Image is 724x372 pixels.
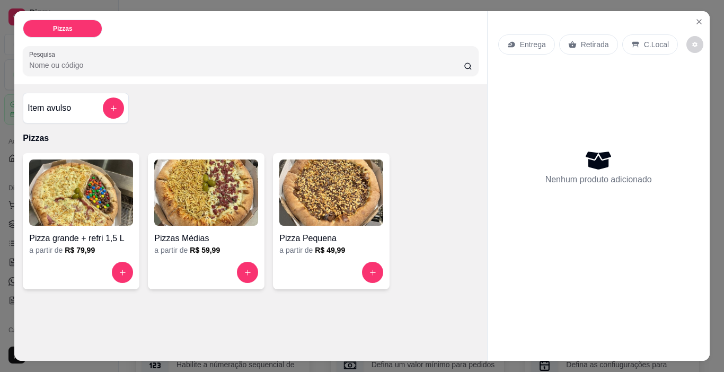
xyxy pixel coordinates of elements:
[279,245,383,255] div: a partir de
[644,39,669,50] p: C.Local
[279,160,383,226] img: product-image
[154,160,258,226] img: product-image
[65,245,95,255] h6: R$ 79,99
[29,60,464,70] input: Pesquisa
[545,173,652,186] p: Nenhum produto adicionado
[315,245,345,255] h6: R$ 49,99
[691,13,708,30] button: Close
[29,160,133,226] img: product-image
[686,36,703,53] button: decrease-product-quantity
[362,262,383,283] button: increase-product-quantity
[29,50,59,59] label: Pesquisa
[28,102,71,114] h4: Item avulso
[190,245,220,255] h6: R$ 59,99
[103,98,124,119] button: add-separate-item
[112,262,133,283] button: increase-product-quantity
[154,245,258,255] div: a partir de
[53,24,73,33] p: Pizzas
[581,39,609,50] p: Retirada
[154,232,258,245] h4: Pizzas Médias
[520,39,546,50] p: Entrega
[279,232,383,245] h4: Pizza Pequena
[29,245,133,255] div: a partir de
[23,132,478,145] p: Pizzas
[237,262,258,283] button: increase-product-quantity
[29,232,133,245] h4: Pizza grande + refri 1,5 L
